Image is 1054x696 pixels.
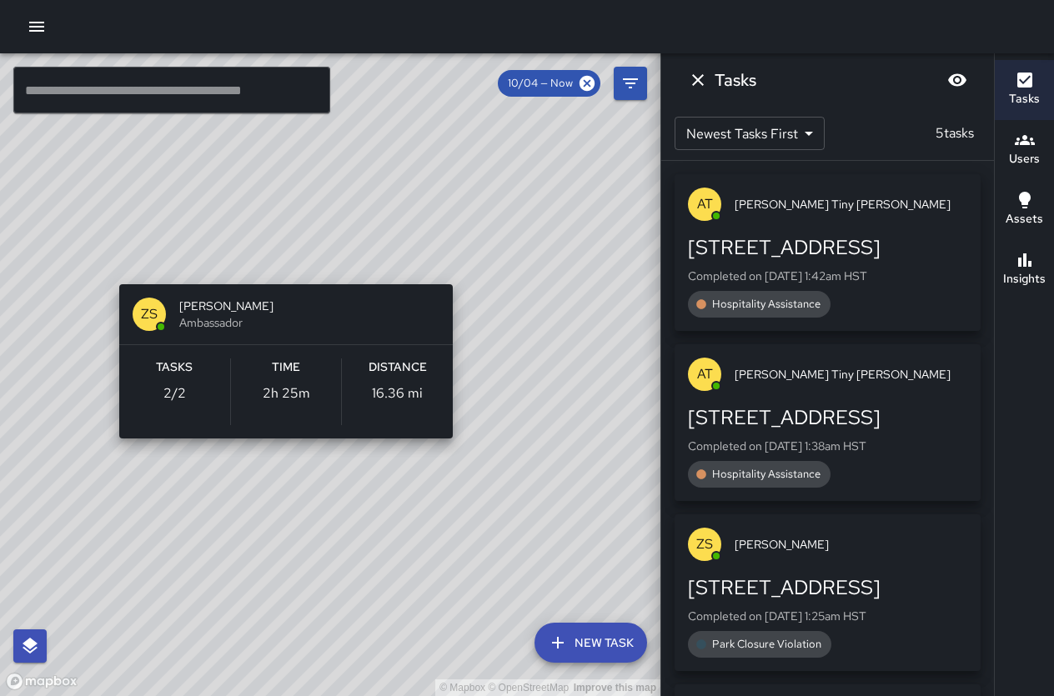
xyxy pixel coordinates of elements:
[702,466,831,483] span: Hospitality Assistance
[688,234,967,261] div: [STREET_ADDRESS]
[995,120,1054,180] button: Users
[498,70,600,97] div: 10/04 — Now
[1009,90,1040,108] h6: Tasks
[614,67,647,100] button: Filters
[675,117,825,150] div: Newest Tasks First
[688,608,967,624] p: Completed on [DATE] 1:25am HST
[696,534,713,554] p: ZS
[498,75,583,92] span: 10/04 — Now
[141,304,158,324] p: ZS
[995,180,1054,240] button: Assets
[688,438,967,454] p: Completed on [DATE] 1:38am HST
[681,63,715,97] button: Dismiss
[263,383,310,403] p: 2h 25m
[995,240,1054,300] button: Insights
[675,514,981,671] button: ZS[PERSON_NAME][STREET_ADDRESS]Completed on [DATE] 1:25am HSTPark Closure Violation
[675,344,981,501] button: AT[PERSON_NAME] Tiny [PERSON_NAME][STREET_ADDRESS]Completed on [DATE] 1:38am HSTHospitality Assis...
[735,366,967,383] span: [PERSON_NAME] Tiny [PERSON_NAME]
[272,358,300,377] h6: Time
[995,60,1054,120] button: Tasks
[1009,150,1040,168] h6: Users
[675,174,981,331] button: AT[PERSON_NAME] Tiny [PERSON_NAME][STREET_ADDRESS]Completed on [DATE] 1:42am HSTHospitality Assis...
[535,623,647,663] button: New Task
[697,194,713,214] p: AT
[715,67,756,93] h6: Tasks
[179,314,439,331] span: Ambassador
[735,536,967,553] span: [PERSON_NAME]
[369,358,427,377] h6: Distance
[929,123,981,143] p: 5 tasks
[179,298,439,314] span: [PERSON_NAME]
[119,284,453,438] button: ZS[PERSON_NAME]AmbassadorTasks2/2Time2h 25mDistance16.36 mi
[702,636,831,653] span: Park Closure Violation
[1003,270,1046,288] h6: Insights
[688,404,967,431] div: [STREET_ADDRESS]
[702,296,831,313] span: Hospitality Assistance
[1006,210,1043,228] h6: Assets
[688,574,967,601] div: [STREET_ADDRESS]
[156,358,193,377] h6: Tasks
[941,63,974,97] button: Blur
[163,383,186,403] p: 2 / 2
[372,383,423,403] p: 16.36 mi
[688,268,967,284] p: Completed on [DATE] 1:42am HST
[697,364,713,384] p: AT
[735,196,967,213] span: [PERSON_NAME] Tiny [PERSON_NAME]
